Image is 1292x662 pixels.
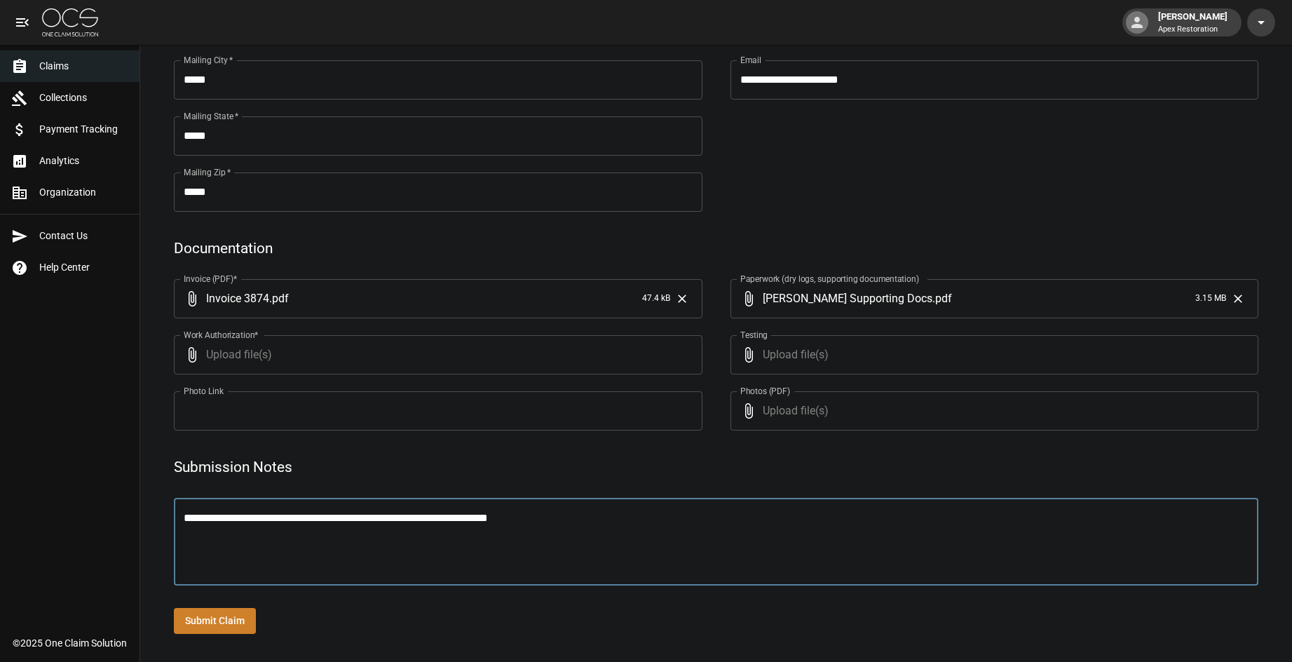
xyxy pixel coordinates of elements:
[39,90,128,105] span: Collections
[206,290,269,306] span: Invoice 3874
[39,122,128,137] span: Payment Tracking
[740,54,761,66] label: Email
[763,290,932,306] span: [PERSON_NAME] Supporting Docs
[763,335,1221,374] span: Upload file(s)
[184,385,224,397] label: Photo Link
[184,329,259,341] label: Work Authorization*
[39,260,128,275] span: Help Center
[763,391,1221,431] span: Upload file(s)
[740,329,768,341] label: Testing
[740,385,790,397] label: Photos (PDF)
[184,54,233,66] label: Mailing City
[39,229,128,243] span: Contact Us
[8,8,36,36] button: open drawer
[1228,288,1249,309] button: Clear
[1195,292,1226,306] span: 3.15 MB
[39,59,128,74] span: Claims
[39,154,128,168] span: Analytics
[1152,10,1233,35] div: [PERSON_NAME]
[740,273,919,285] label: Paperwork (dry logs, supporting documentation)
[269,290,289,306] span: . pdf
[184,166,231,178] label: Mailing Zip
[206,335,665,374] span: Upload file(s)
[13,636,127,650] div: © 2025 One Claim Solution
[39,185,128,200] span: Organization
[932,290,952,306] span: . pdf
[42,8,98,36] img: ocs-logo-white-transparent.png
[672,288,693,309] button: Clear
[184,110,238,122] label: Mailing State
[642,292,670,306] span: 47.4 kB
[1158,24,1228,36] p: Apex Restoration
[184,273,238,285] label: Invoice (PDF)*
[174,608,256,634] button: Submit Claim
